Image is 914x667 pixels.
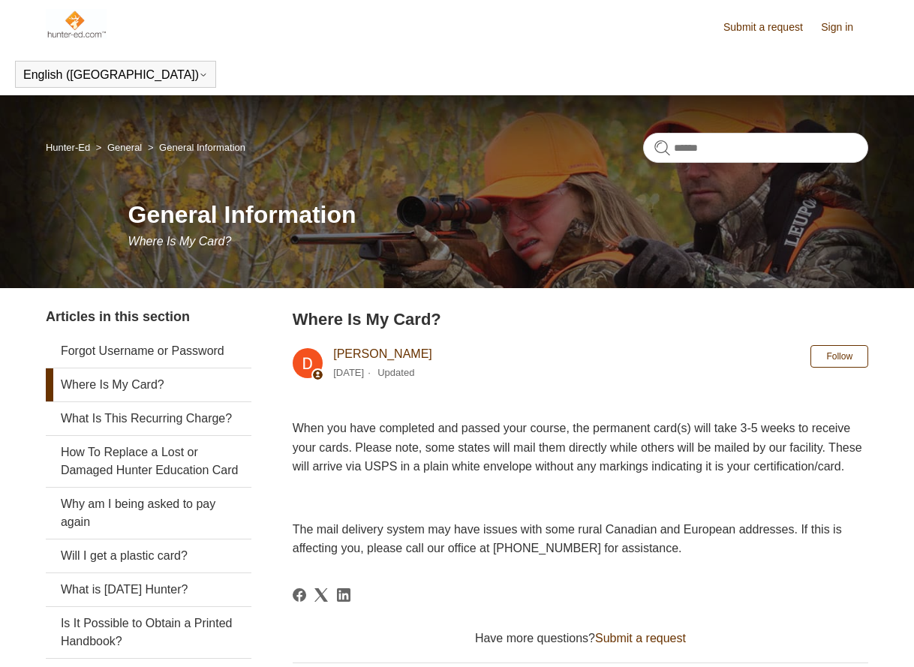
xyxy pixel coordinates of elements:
[314,588,328,602] svg: Share this page on X Corp
[159,142,245,153] a: General Information
[333,367,364,378] time: 03/04/2024, 09:46
[46,607,251,658] a: Is It Possible to Obtain a Printed Handbook?
[293,588,306,602] a: Facebook
[46,539,251,572] a: Will I get a plastic card?
[293,629,868,647] div: Have more questions?
[817,617,903,656] div: Chat Support
[337,588,350,602] svg: Share this page on LinkedIn
[46,142,90,153] a: Hunter-Ed
[46,488,251,539] a: Why am I being asked to pay again
[377,367,414,378] li: Updated
[293,588,306,602] svg: Share this page on Facebook
[46,573,251,606] a: What is [DATE] Hunter?
[93,142,145,153] li: General
[810,345,868,368] button: Follow Article
[46,309,190,324] span: Articles in this section
[293,307,868,332] h2: Where Is My Card?
[293,523,842,555] span: The mail delivery system may have issues with some rural Canadian and European addresses. If this...
[821,20,868,35] a: Sign in
[337,588,350,602] a: LinkedIn
[595,632,686,644] a: Submit a request
[107,142,142,153] a: General
[46,368,251,401] a: Where Is My Card?
[128,197,869,233] h1: General Information
[46,142,93,153] li: Hunter-Ed
[643,133,868,163] input: Search
[46,436,251,487] a: How To Replace a Lost or Damaged Hunter Education Card
[23,68,208,82] button: English ([GEOGRAPHIC_DATA])
[723,20,818,35] a: Submit a request
[333,347,432,360] a: [PERSON_NAME]
[46,9,107,39] img: Hunter-Ed Help Center home page
[46,402,251,435] a: What Is This Recurring Charge?
[145,142,245,153] li: General Information
[293,422,862,473] span: When you have completed and passed your course, the permanent card(s) will take 3-5 weeks to rece...
[128,235,232,248] span: Where Is My Card?
[46,335,251,368] a: Forgot Username or Password
[314,588,328,602] a: X Corp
